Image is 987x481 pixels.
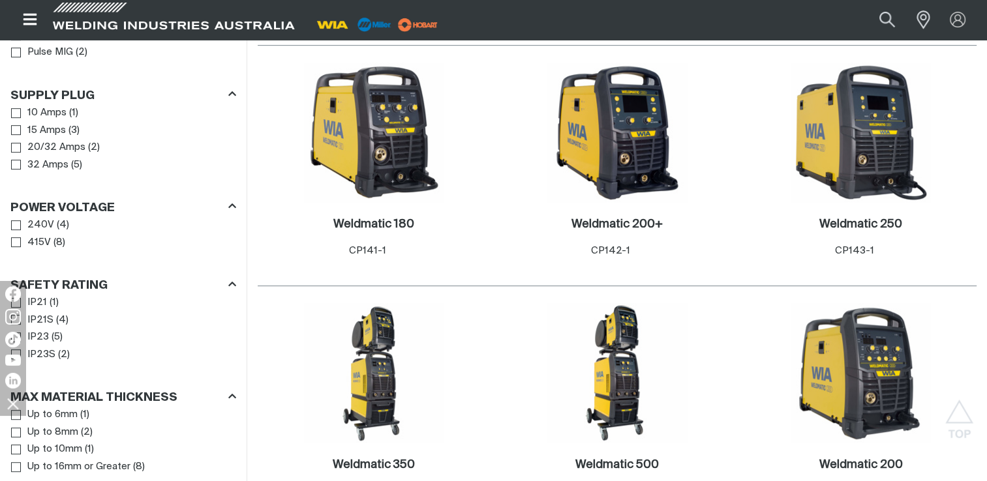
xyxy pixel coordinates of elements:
a: Weldmatic 180 [333,217,414,232]
span: IP23S [27,347,55,362]
img: Instagram [5,309,21,325]
a: IP23S [11,346,55,364]
h2: Weldmatic 500 [575,459,659,471]
span: 15 Amps [27,123,66,138]
img: hide socials [2,392,24,415]
ul: Safety Rating [11,294,235,363]
ul: Supply Plug [11,104,235,173]
button: Search products [865,5,909,35]
span: ( 8 ) [133,459,145,474]
a: Weldmatic 250 [819,217,902,232]
span: ( 5 ) [71,158,82,173]
span: Up to 16mm or Greater [27,459,130,474]
span: ( 2 ) [81,425,93,440]
h2: Weldmatic 200+ [571,218,663,230]
span: ( 3 ) [68,123,80,138]
h3: Max Material Thickness [10,390,177,405]
span: ( 4 ) [57,218,69,233]
span: CP142-1 [591,246,630,255]
ul: Process [11,27,235,61]
button: Scroll to top [945,400,974,429]
a: Up to 16mm or Greater [11,458,130,476]
h2: Weldmatic 250 [819,218,902,230]
a: 240V [11,216,54,234]
a: Up to 10mm [11,441,82,458]
span: 32 Amps [27,158,68,173]
span: ( 1 ) [69,106,78,121]
ul: Max Material Thickness [11,406,235,475]
h2: Weldmatic 350 [333,459,415,471]
span: 415V [27,235,51,250]
span: CP141-1 [349,246,386,255]
img: Weldmatic 250 [791,63,930,202]
img: Weldmatic 500 [547,303,687,443]
span: 20/32 Amps [27,140,85,155]
img: LinkedIn [5,373,21,388]
img: Weldmatic 200 [791,303,930,443]
img: Weldmatic 200+ [547,63,687,202]
span: ( 1 ) [85,442,94,457]
a: Weldmatic 200+ [571,217,663,232]
span: ( 5 ) [52,330,63,345]
span: ( 1 ) [50,295,59,310]
ul: Power Voltage [11,216,235,251]
a: IP23 [11,328,49,346]
a: 32 Amps [11,156,68,174]
img: miller [394,15,442,35]
img: Weldmatic 180 [304,63,444,202]
div: Power Voltage [10,199,236,216]
h3: Safety Rating [10,278,108,293]
span: 240V [27,218,54,233]
span: CP143-1 [835,246,874,255]
input: Product name or item number... [849,5,909,35]
img: YouTube [5,355,21,366]
a: miller [394,20,442,29]
img: Facebook [5,286,21,302]
a: Weldmatic 200 [819,458,902,473]
span: ( 4 ) [56,313,68,328]
span: Up to 10mm [27,442,82,457]
a: Up to 6mm [11,406,78,424]
img: Weldmatic 350 [304,303,444,443]
a: Pulse MIG [11,44,73,61]
h2: Weldmatic 180 [333,218,414,230]
span: IP23 [27,330,49,345]
span: 10 Amps [27,106,67,121]
a: IP21S [11,312,53,329]
a: 415V [11,234,51,252]
h2: Weldmatic 200 [819,459,902,471]
span: IP21 [27,295,47,310]
img: TikTok [5,332,21,347]
span: IP21S [27,313,53,328]
a: Weldmatic 350 [333,458,415,473]
span: ( 8 ) [53,235,65,250]
span: ( 1 ) [80,407,89,422]
span: Up to 6mm [27,407,78,422]
a: Up to 8mm [11,424,78,441]
span: ( 2 ) [76,45,87,60]
div: Max Material Thickness [10,388,236,406]
a: IP21 [11,294,47,312]
h3: Supply Plug [10,89,95,104]
a: 10 Amps [11,104,67,122]
a: Weldmatic 500 [575,458,659,473]
a: 15 Amps [11,122,66,139]
a: 20/32 Amps [11,139,85,156]
span: Pulse MIG [27,45,73,60]
div: Supply Plug [10,86,236,104]
div: Safety Rating [10,276,236,294]
h3: Power Voltage [10,201,115,216]
span: Up to 8mm [27,425,78,440]
span: ( 2 ) [58,347,70,362]
span: ( 2 ) [88,140,100,155]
